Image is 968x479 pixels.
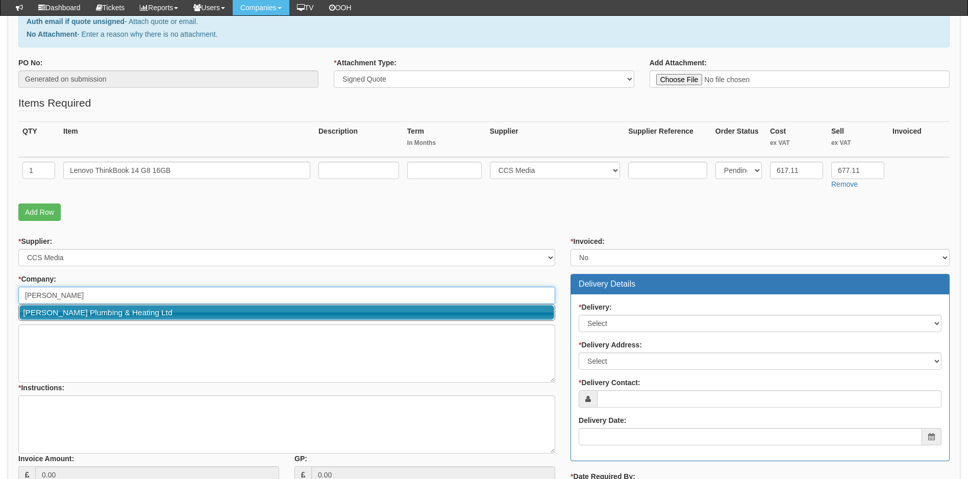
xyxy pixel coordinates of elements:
[334,58,396,68] label: Attachment Type:
[770,139,823,147] small: ex VAT
[624,122,711,158] th: Supplier Reference
[579,415,626,425] label: Delivery Date:
[27,29,941,39] p: - Enter a reason why there is no attachment.
[314,122,403,158] th: Description
[59,122,314,158] th: Item
[19,305,554,320] a: [PERSON_NAME] Plumbing & Heating Ltd
[827,122,888,158] th: Sell
[570,236,605,246] label: Invoiced:
[18,453,74,464] label: Invoice Amount:
[579,280,941,289] h3: Delivery Details
[18,383,64,393] label: Instructions:
[486,122,625,158] th: Supplier
[18,122,59,158] th: QTY
[18,274,56,284] label: Company:
[407,139,482,147] small: In Months
[294,453,307,464] label: GP:
[27,17,125,26] b: Auth email if quote unsigned
[579,340,642,350] label: Delivery Address:
[27,30,77,38] b: No Attachment
[18,204,61,221] a: Add Row
[579,377,640,388] label: Delivery Contact:
[888,122,950,158] th: Invoiced
[831,180,858,188] a: Remove
[27,16,941,27] p: - Attach quote or email.
[18,236,52,246] label: Supplier:
[831,139,884,147] small: ex VAT
[579,302,612,312] label: Delivery:
[711,122,766,158] th: Order Status
[18,58,42,68] label: PO No:
[766,122,827,158] th: Cost
[18,95,91,111] legend: Items Required
[650,58,707,68] label: Add Attachment:
[403,122,486,158] th: Term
